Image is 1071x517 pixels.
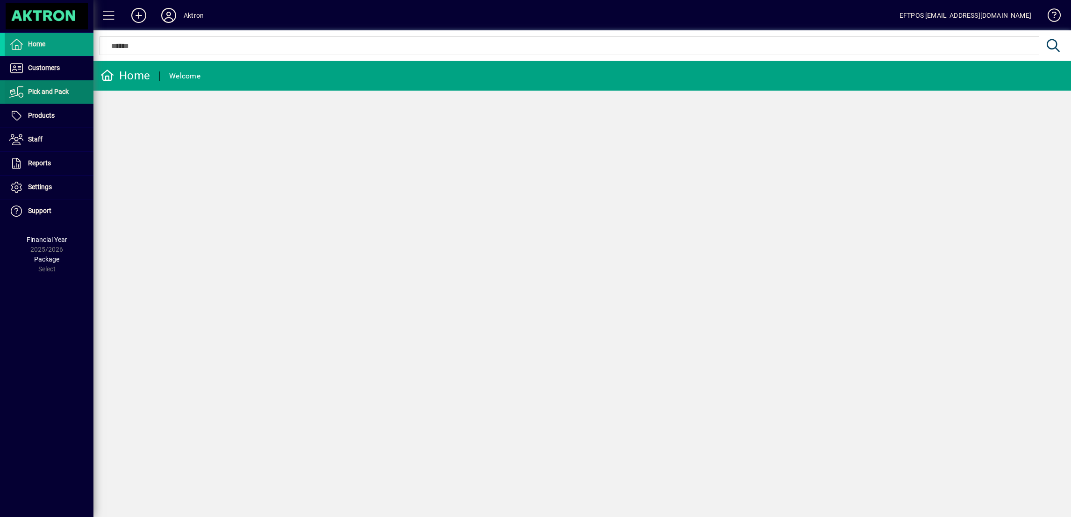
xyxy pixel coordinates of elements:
span: Package [34,255,59,263]
button: Profile [154,7,184,24]
button: Add [124,7,154,24]
div: EFTPOS [EMAIL_ADDRESS][DOMAIN_NAME] [900,8,1031,23]
a: Products [5,104,93,127]
span: Financial Year [27,236,67,243]
span: Pick and Pack [28,88,69,95]
a: Pick and Pack [5,80,93,104]
span: Home [28,40,45,48]
div: Aktron [184,8,204,23]
a: Staff [5,128,93,151]
a: Support [5,199,93,223]
span: Reports [28,159,51,167]
span: Products [28,112,55,119]
a: Customers [5,57,93,80]
span: Customers [28,64,60,71]
span: Staff [28,135,43,143]
a: Settings [5,176,93,199]
a: Reports [5,152,93,175]
span: Support [28,207,51,214]
div: Home [100,68,150,83]
a: Knowledge Base [1041,2,1059,32]
span: Settings [28,183,52,191]
div: Welcome [169,69,200,84]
